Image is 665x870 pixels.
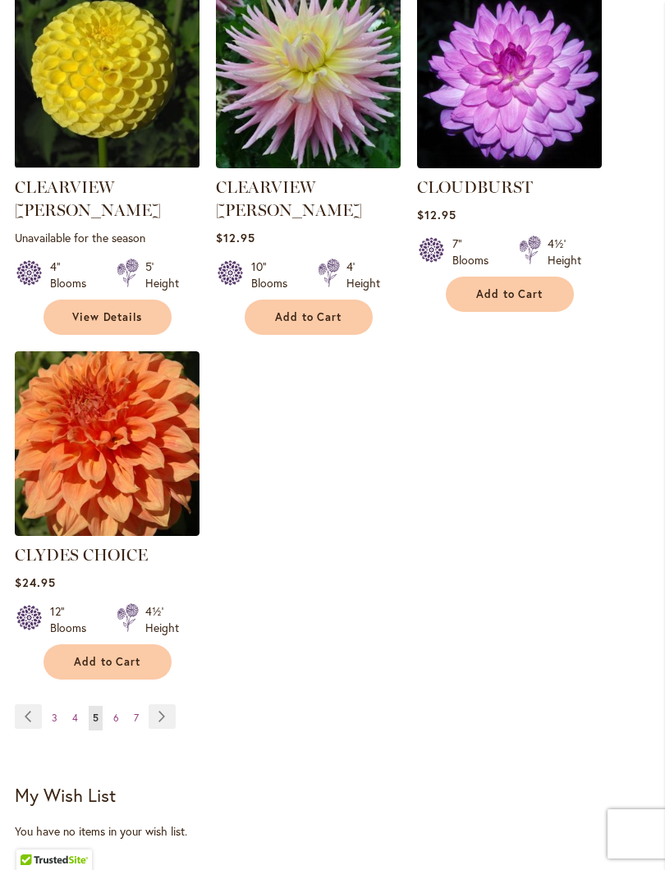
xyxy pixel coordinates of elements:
[113,712,119,724] span: 6
[245,300,373,335] button: Add to Cart
[452,236,499,268] div: 7" Blooms
[15,156,199,172] a: CLEARVIEW DANIEL
[275,310,342,324] span: Add to Cart
[15,230,199,245] p: Unavailable for the season
[216,156,401,172] a: Clearview Jonas
[216,177,362,220] a: CLEARVIEW [PERSON_NAME]
[15,524,199,539] a: Clyde's Choice
[44,300,172,335] a: View Details
[417,207,456,222] span: $12.95
[145,259,179,291] div: 5' Height
[15,351,199,536] img: Clyde's Choice
[12,812,58,858] iframe: Launch Accessibility Center
[446,277,574,312] button: Add to Cart
[476,287,543,301] span: Add to Cart
[251,259,298,291] div: 10" Blooms
[15,783,116,807] strong: My Wish List
[145,603,179,636] div: 4½' Height
[72,310,143,324] span: View Details
[50,259,97,291] div: 4" Blooms
[15,575,56,590] span: $24.95
[48,706,62,730] a: 3
[134,712,139,724] span: 7
[216,230,255,245] span: $12.95
[130,706,143,730] a: 7
[50,603,97,636] div: 12" Blooms
[74,655,141,669] span: Add to Cart
[417,177,533,197] a: CLOUDBURST
[52,712,57,724] span: 3
[417,156,602,172] a: Cloudburst
[15,823,650,840] div: You have no items in your wish list.
[548,236,581,268] div: 4½' Height
[93,712,99,724] span: 5
[15,177,161,220] a: CLEARVIEW [PERSON_NAME]
[109,706,123,730] a: 6
[44,644,172,680] button: Add to Cart
[15,545,148,565] a: CLYDES CHOICE
[346,259,380,291] div: 4' Height
[68,706,82,730] a: 4
[72,712,78,724] span: 4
